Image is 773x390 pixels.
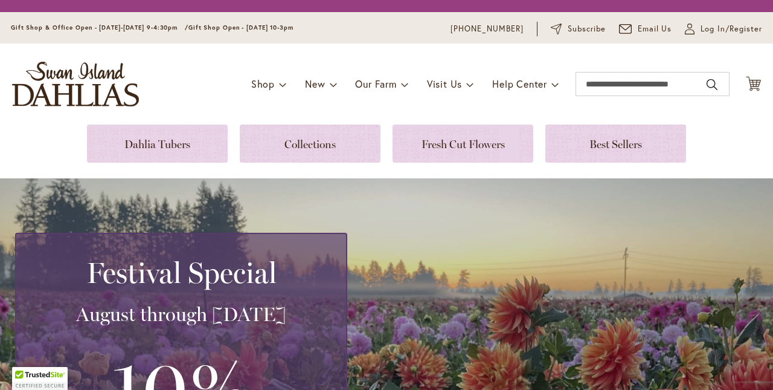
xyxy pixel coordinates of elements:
[12,62,139,106] a: store logo
[619,23,672,35] a: Email Us
[701,23,762,35] span: Log In/Register
[251,77,275,90] span: Shop
[188,24,293,31] span: Gift Shop Open - [DATE] 10-3pm
[31,256,332,290] h2: Festival Special
[551,23,606,35] a: Subscribe
[707,75,717,94] button: Search
[305,77,325,90] span: New
[355,77,396,90] span: Our Farm
[427,77,462,90] span: Visit Us
[568,23,606,35] span: Subscribe
[11,24,188,31] span: Gift Shop & Office Open - [DATE]-[DATE] 9-4:30pm /
[685,23,762,35] a: Log In/Register
[638,23,672,35] span: Email Us
[31,302,332,327] h3: August through [DATE]
[492,77,547,90] span: Help Center
[451,23,524,35] a: [PHONE_NUMBER]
